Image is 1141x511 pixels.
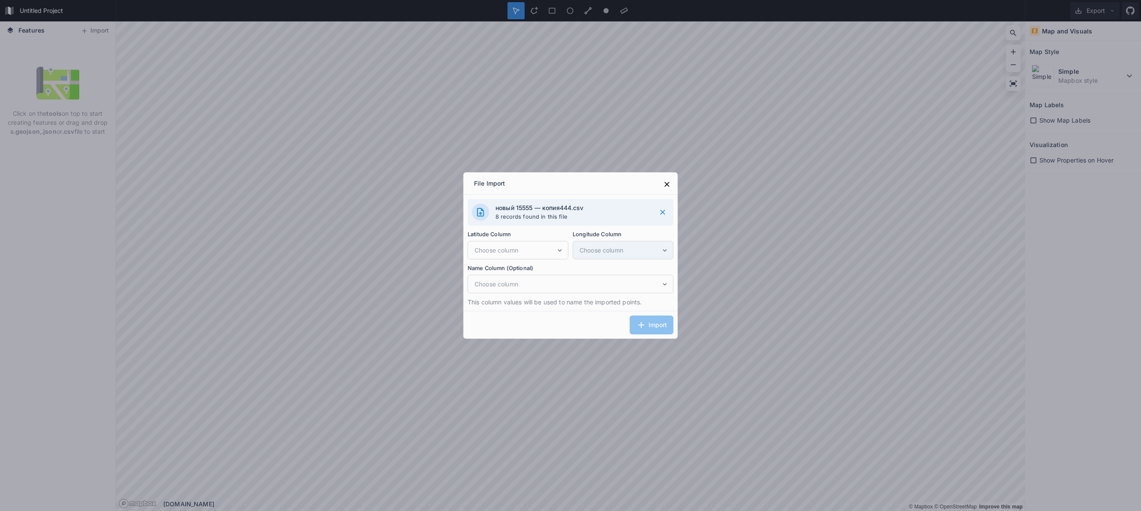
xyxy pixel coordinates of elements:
[474,246,556,255] span: Choose column
[468,264,673,273] label: Name Column (Optional)
[468,298,673,307] p: This column values will be used to name the imported points.
[580,246,661,255] span: Choose column
[495,203,650,212] h4: новый 15555 — копия444.csv
[468,230,568,239] label: Latitude Column
[495,212,650,221] p: 8 records found in this file
[468,174,512,194] div: File Import
[474,280,661,289] span: Choose column
[573,230,673,239] label: Longitude Column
